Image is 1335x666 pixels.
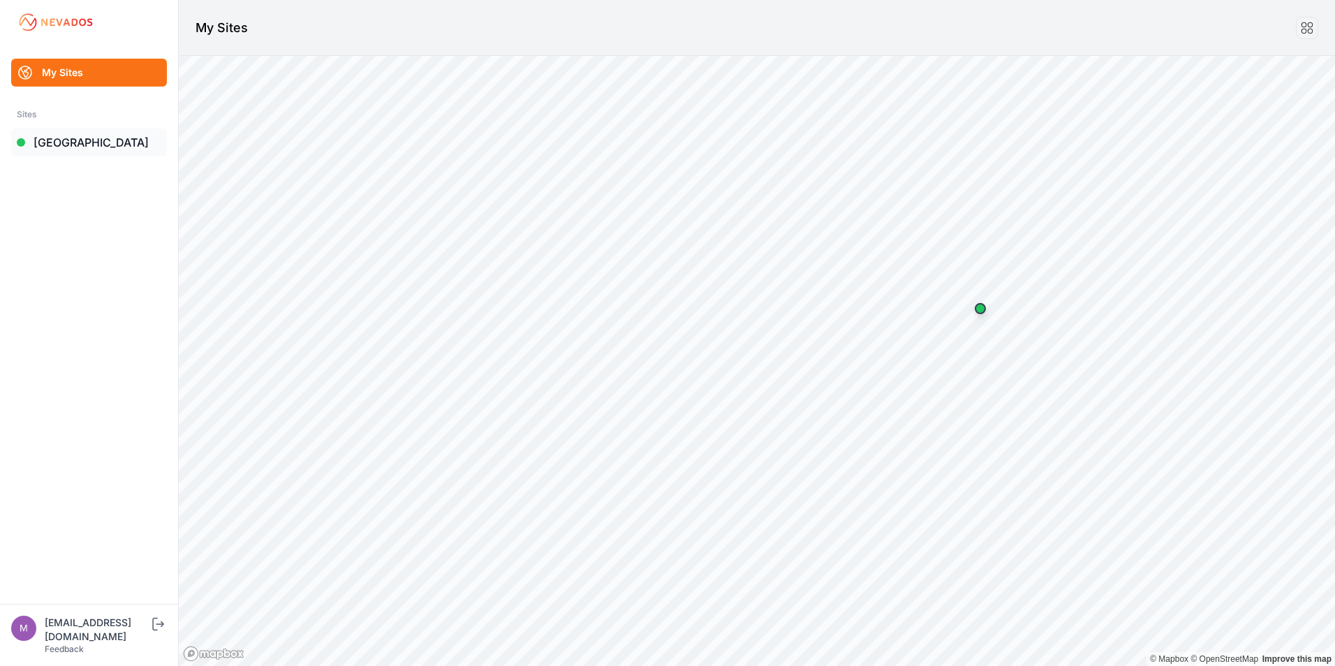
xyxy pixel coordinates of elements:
a: [GEOGRAPHIC_DATA] [11,128,167,156]
a: Feedback [45,644,84,654]
div: [EMAIL_ADDRESS][DOMAIN_NAME] [45,616,149,644]
a: Map feedback [1262,654,1332,664]
h1: My Sites [196,18,248,38]
a: OpenStreetMap [1190,654,1258,664]
a: My Sites [11,59,167,87]
canvas: Map [179,56,1335,666]
a: Mapbox logo [183,646,244,662]
div: Map marker [966,295,994,323]
img: m.kawarkhe@aegisrenewables.in [11,616,36,641]
img: Nevados [17,11,95,34]
div: Sites [17,106,161,123]
a: Mapbox [1150,654,1188,664]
